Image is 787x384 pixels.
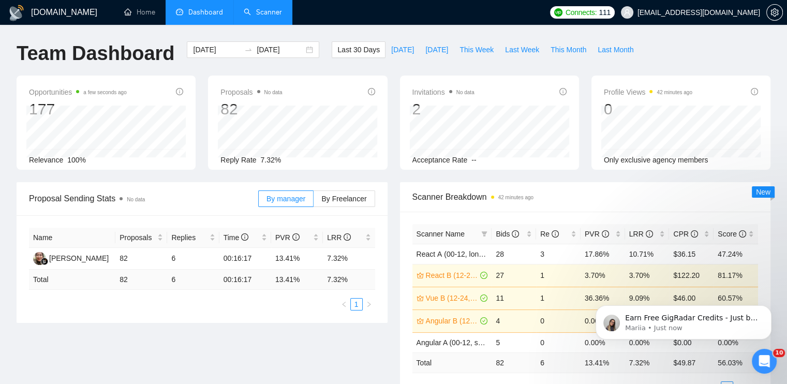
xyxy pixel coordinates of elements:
[566,7,597,18] span: Connects:
[499,41,545,58] button: Last Week
[554,8,562,17] img: upwork-logo.png
[580,284,787,356] iframe: Intercom notifications message
[766,8,783,17] a: setting
[536,352,581,373] td: 6
[417,230,465,238] span: Scanner Name
[33,252,46,265] img: SJ
[425,44,448,55] span: [DATE]
[536,287,581,309] td: 1
[257,44,304,55] input: End date
[646,230,653,238] span: info-circle
[512,230,519,238] span: info-circle
[417,272,424,279] span: crown
[220,156,256,164] span: Reply Rate
[492,264,536,287] td: 27
[127,197,145,202] span: No data
[480,272,487,279] span: check-circle
[766,4,783,21] button: setting
[752,349,777,374] iframe: Intercom live chat
[338,298,350,311] li: Previous Page
[366,301,372,307] span: right
[167,228,219,248] th: Replies
[625,244,670,264] td: 10.71%
[581,264,625,287] td: 3.70%
[471,156,476,164] span: --
[492,287,536,309] td: 11
[17,41,174,66] h1: Team Dashboard
[83,90,126,95] time: a few seconds ago
[412,156,468,164] span: Acceptance Rate
[559,88,567,95] span: info-circle
[385,41,420,58] button: [DATE]
[714,244,758,264] td: 47.24%
[391,44,414,55] span: [DATE]
[454,41,499,58] button: This Week
[604,156,708,164] span: Only exclusive agency members
[241,233,248,241] span: info-circle
[275,233,300,242] span: PVR
[337,44,380,55] span: Last 30 Days
[321,195,366,203] span: By Freelancer
[220,86,282,98] span: Proposals
[124,8,155,17] a: homeHome
[220,99,282,119] div: 82
[219,270,271,290] td: 00:16:17
[224,233,248,242] span: Time
[412,352,492,373] td: Total
[292,233,300,241] span: info-circle
[420,41,454,58] button: [DATE]
[193,44,240,55] input: Start date
[498,195,533,200] time: 42 minutes ago
[120,232,155,243] span: Proposals
[767,8,782,17] span: setting
[412,99,474,119] div: 2
[29,270,115,290] td: Total
[29,228,115,248] th: Name
[417,250,510,258] a: React А (00-12, long, sardor)
[625,352,670,373] td: 7.32 %
[602,230,609,238] span: info-circle
[29,86,127,98] span: Opportunities
[167,270,219,290] td: 6
[669,244,714,264] td: $36.15
[171,232,207,243] span: Replies
[536,332,581,352] td: 0
[266,195,305,203] span: By manager
[536,264,581,287] td: 1
[545,41,592,58] button: This Month
[536,309,581,332] td: 0
[585,230,609,238] span: PVR
[479,226,489,242] span: filter
[368,88,375,95] span: info-circle
[592,41,639,58] button: Last Month
[604,99,692,119] div: 0
[492,352,536,373] td: 82
[29,192,258,205] span: Proposal Sending Stats
[350,298,363,311] li: 1
[604,86,692,98] span: Profile Views
[29,156,63,164] span: Relevance
[714,352,758,373] td: 56.03 %
[8,5,25,21] img: logo
[338,298,350,311] button: left
[341,301,347,307] span: left
[363,298,375,311] li: Next Page
[739,230,746,238] span: info-circle
[599,7,610,18] span: 111
[67,156,86,164] span: 100%
[552,230,559,238] span: info-circle
[629,230,653,238] span: LRR
[412,86,474,98] span: Invitations
[244,46,253,54] span: to
[327,233,351,242] span: LRR
[188,8,223,17] span: Dashboard
[417,317,424,324] span: crown
[480,294,487,302] span: check-circle
[332,41,385,58] button: Last 30 Days
[714,264,758,287] td: 81.17%
[456,90,474,95] span: No data
[540,230,559,238] span: Re
[756,188,770,196] span: New
[271,270,323,290] td: 13.41 %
